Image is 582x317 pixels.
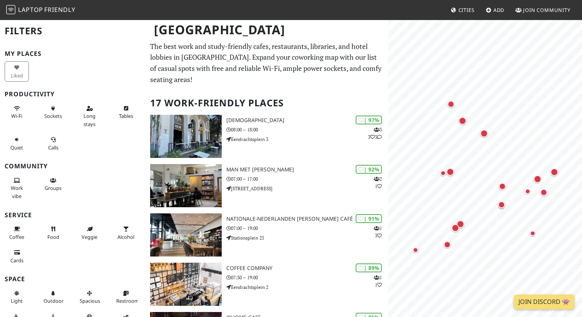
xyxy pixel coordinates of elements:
p: 2 1 [374,175,382,190]
button: Veggie [77,223,102,243]
span: Quiet [10,144,23,151]
span: Work-friendly tables [119,112,133,119]
span: Coffee [9,233,24,240]
div: | 89% [356,263,382,272]
span: Add [493,7,505,13]
a: Join Community [512,3,574,17]
button: Quiet [5,133,29,154]
h2: 17 Work-Friendly Places [150,91,383,115]
img: Nationale-Nederlanden Douwe Egberts Café [150,213,222,257]
button: Spacious [77,287,102,307]
button: Food [41,223,65,243]
h3: Coffee Company [226,265,388,272]
h3: Service [5,211,141,219]
span: Long stays [84,112,95,127]
p: 1 3 [374,225,382,239]
span: Food [47,233,59,240]
a: Nationale-Nederlanden Douwe Egberts Café | 91% 13 Nationale-Nederlanden [PERSON_NAME] Café 07:00 ... [145,213,388,257]
button: Wi-Fi [5,102,29,122]
div: Map marker [532,173,543,184]
a: Man met bril koffie | 92% 21 Man met [PERSON_NAME] 07:00 – 17:00 [STREET_ADDRESS] [145,164,388,207]
button: Sockets [41,102,65,122]
a: Heilige Boontjes | 97% 333 [DEMOGRAPHIC_DATA] 08:00 – 18:00 Eendrachtsplein 3 [145,115,388,158]
button: Coffee [5,223,29,243]
div: Map marker [442,240,452,250]
button: Restroom [114,287,138,307]
p: 08:00 – 18:00 [226,126,388,133]
span: Join Community [523,7,570,13]
span: Group tables [45,184,62,191]
button: Groups [41,174,65,195]
div: Map marker [523,186,532,196]
span: Credit cards [10,257,23,264]
a: Join Discord 👾 [514,295,574,309]
span: Natural light [11,297,23,304]
h1: [GEOGRAPHIC_DATA] [148,19,386,40]
img: Heilige Boontjes [150,115,222,158]
p: The best work and study-friendly cafes, restaurants, libraries, and hotel lobbies in [GEOGRAPHIC_... [150,41,383,85]
button: Tables [114,102,138,122]
button: Alcohol [114,223,138,243]
button: Light [5,287,29,307]
span: Power sockets [44,112,62,119]
button: Long stays [77,102,102,130]
div: Map marker [497,200,507,210]
p: Stationsplein 25 [226,234,388,242]
img: LaptopFriendly [6,5,15,14]
p: Eendrachtsplein 3 [226,136,388,143]
p: 3 3 3 [368,126,382,141]
span: Alcohol [117,233,134,240]
p: Eendrachtsplein 2 [226,283,388,291]
span: Friendly [44,5,75,14]
span: Cities [458,7,475,13]
h3: Space [5,275,141,283]
div: | 97% [356,116,382,124]
div: Map marker [528,228,537,238]
div: Map marker [438,168,448,178]
img: Man met bril koffie [150,164,222,207]
span: Veggie [82,233,97,240]
div: | 91% [356,214,382,223]
span: Restroom [116,297,139,304]
p: [STREET_ADDRESS] [226,185,388,192]
h3: [DEMOGRAPHIC_DATA] [226,117,388,124]
a: LaptopFriendly LaptopFriendly [6,3,75,17]
p: 07:00 – 17:00 [226,175,388,183]
span: Outdoor area [43,297,64,304]
span: Video/audio calls [48,144,59,151]
img: Coffee Company [150,263,222,306]
div: Map marker [457,115,468,126]
div: Map marker [497,201,506,211]
div: Map marker [479,128,490,139]
h3: Man met [PERSON_NAME] [226,166,388,173]
h3: My Places [5,50,141,57]
h3: Productivity [5,91,141,98]
a: Cities [448,3,478,17]
p: 07:00 – 19:00 [226,225,388,232]
a: Coffee Company | 89% 11 Coffee Company 07:30 – 19:00 Eendrachtsplein 2 [145,263,388,306]
div: | 92% [356,165,382,174]
button: Cards [5,246,29,267]
span: Laptop [18,5,43,14]
button: Outdoor [41,287,65,307]
span: Stable Wi-Fi [11,112,22,119]
button: Work vibe [5,174,29,202]
div: Map marker [450,222,461,233]
div: Map marker [539,187,549,197]
p: 07:30 – 19:00 [226,274,388,281]
h3: Community [5,163,141,170]
h3: Nationale-Nederlanden [PERSON_NAME] Café [226,216,388,222]
div: Map marker [445,166,456,177]
span: Spacious [80,297,100,304]
div: Map marker [455,218,466,229]
div: Map marker [411,245,420,255]
h2: Filters [5,19,141,43]
a: Add [483,3,508,17]
div: Map marker [446,99,456,109]
button: Calls [41,133,65,154]
div: Map marker [549,166,560,177]
span: People working [11,184,23,199]
p: 1 1 [374,274,382,288]
div: Map marker [497,181,507,191]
